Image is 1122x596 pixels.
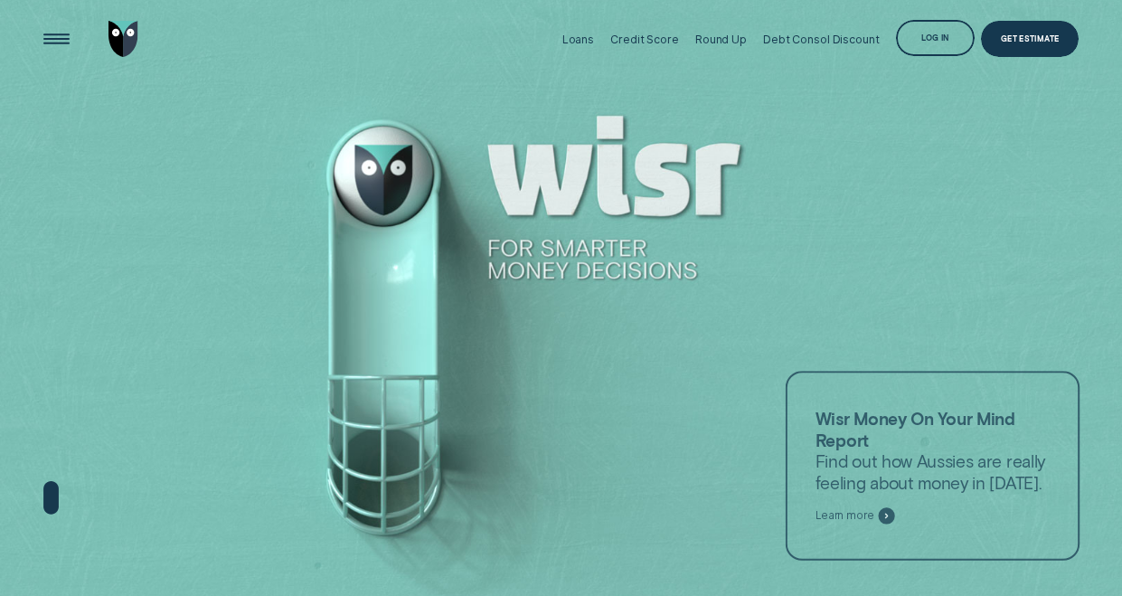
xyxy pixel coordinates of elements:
[695,33,747,46] div: Round Up
[39,22,74,57] button: Open Menu
[815,407,1050,493] p: Find out how Aussies are really feeling about money in [DATE].
[610,33,679,46] div: Credit Score
[815,407,1014,449] strong: Wisr Money On Your Mind Report
[763,33,880,46] div: Debt Consol Discount
[108,21,138,56] img: Wisr
[981,21,1079,56] a: Get Estimate
[562,33,594,46] div: Loans
[785,371,1080,560] a: Wisr Money On Your Mind ReportFind out how Aussies are really feeling about money in [DATE].Learn...
[896,20,975,55] button: Log in
[815,509,873,523] span: Learn more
